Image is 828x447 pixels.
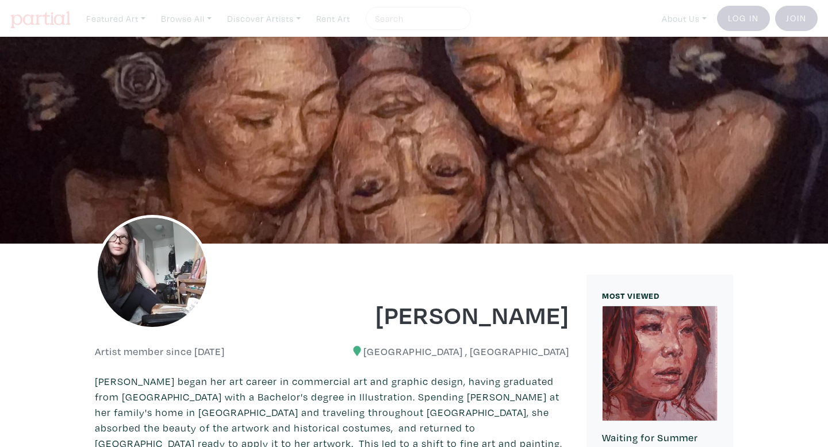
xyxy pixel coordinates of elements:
a: Join [775,6,818,31]
h6: Artist member since [DATE] [95,345,225,358]
a: Featured Art [81,7,151,30]
a: Discover Artists [222,7,306,30]
h1: [PERSON_NAME] [341,299,570,330]
small: MOST VIEWED [602,290,660,301]
a: Log In [717,6,770,31]
a: About Us [657,7,712,30]
h6: Waiting for Summer [602,431,718,444]
a: Rent Art [311,7,355,30]
h6: [GEOGRAPHIC_DATA] , [GEOGRAPHIC_DATA] [341,345,570,358]
a: Browse All [156,7,217,30]
input: Search [374,11,460,26]
img: phpThumb.php [95,215,210,330]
